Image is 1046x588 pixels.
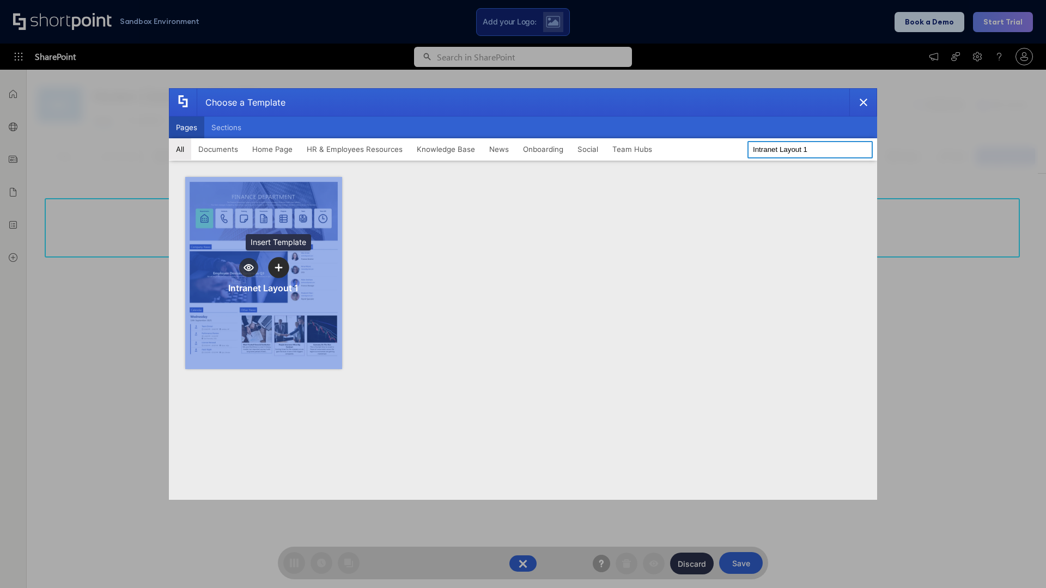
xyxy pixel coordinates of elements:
[747,141,873,158] input: Search
[169,117,204,138] button: Pages
[204,117,248,138] button: Sections
[482,138,516,160] button: News
[410,138,482,160] button: Knowledge Base
[197,89,285,116] div: Choose a Template
[516,138,570,160] button: Onboarding
[992,536,1046,588] iframe: Chat Widget
[605,138,659,160] button: Team Hubs
[245,138,300,160] button: Home Page
[228,283,299,293] div: Intranet Layout 1
[169,138,191,160] button: All
[300,138,410,160] button: HR & Employees Resources
[570,138,605,160] button: Social
[191,138,245,160] button: Documents
[169,88,877,500] div: template selector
